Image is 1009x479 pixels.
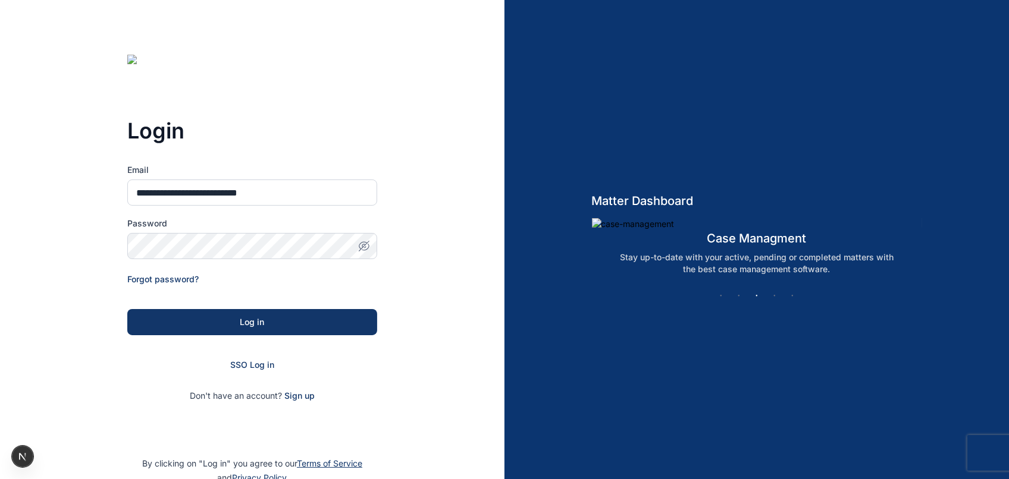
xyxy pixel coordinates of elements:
a: Sign up [284,390,315,401]
a: Terms of Service [297,458,362,468]
button: 3 [751,290,763,302]
button: 5 [786,290,798,302]
h3: Login [127,119,377,143]
div: Log in [146,316,358,328]
button: Log in [127,309,377,335]
button: 1 [715,290,727,302]
h5: Matter Dashboard [592,193,922,209]
button: Next [836,290,848,302]
p: Stay up-to-date with your active, pending or completed matters with the best case management soft... [604,251,909,275]
img: case-management [592,218,922,230]
span: Sign up [284,390,315,402]
label: Password [127,218,377,229]
a: Forgot password? [127,274,199,284]
button: 4 [769,290,781,302]
button: 2 [733,290,745,302]
button: Previous [666,290,678,302]
label: Email [127,164,377,176]
h5: case managment [592,230,922,247]
p: Don't have an account? [127,390,377,402]
img: digitslaw-logo [127,55,206,74]
a: SSO Log in [230,360,274,370]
